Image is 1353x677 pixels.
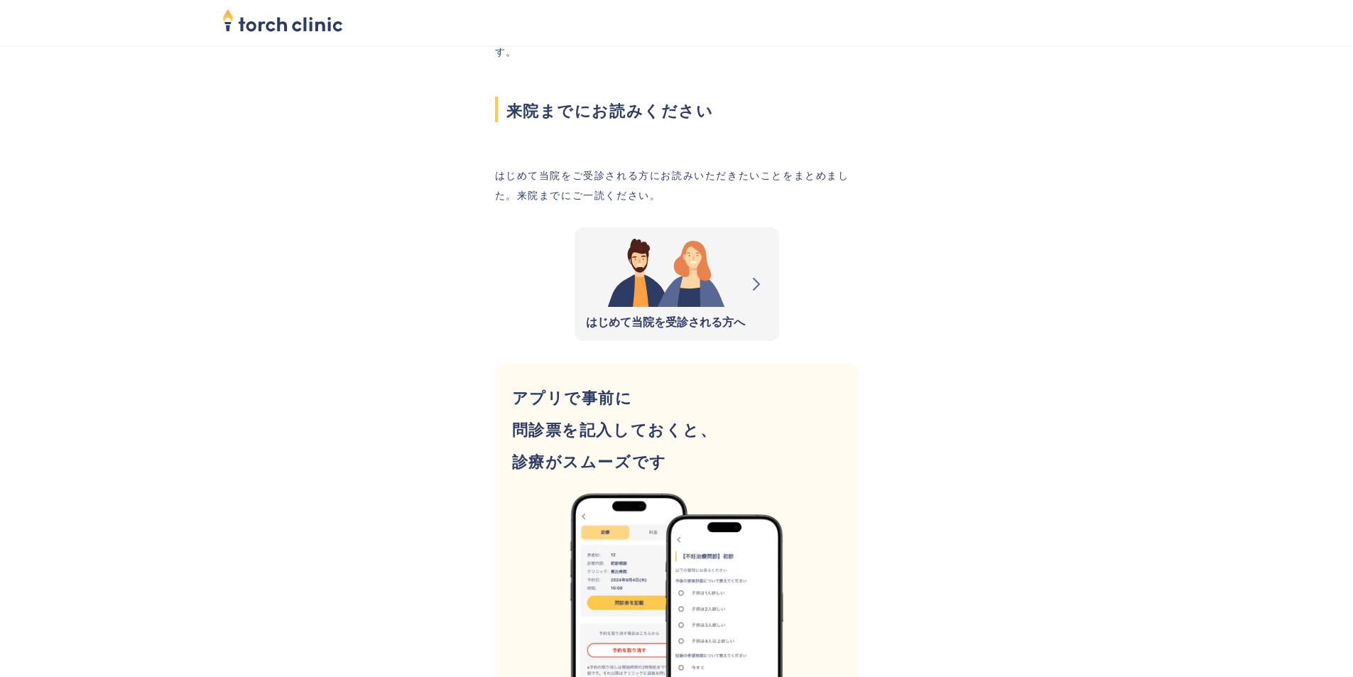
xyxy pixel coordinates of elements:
[495,165,859,205] div: はじめて当院をご受診される方にお読みいただきたいことをまとめました。来院までにご一読ください。
[222,4,343,36] img: torch clinic
[586,313,745,330] div: はじめて当院を受診される方へ
[495,97,859,122] h2: 来院までにお読みください
[512,381,842,476] div: アプリで事前に 問診票を記入しておくと、 診療がスムーズです
[222,10,343,36] a: home
[575,227,779,341] a: はじめて当院を受診される方へ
